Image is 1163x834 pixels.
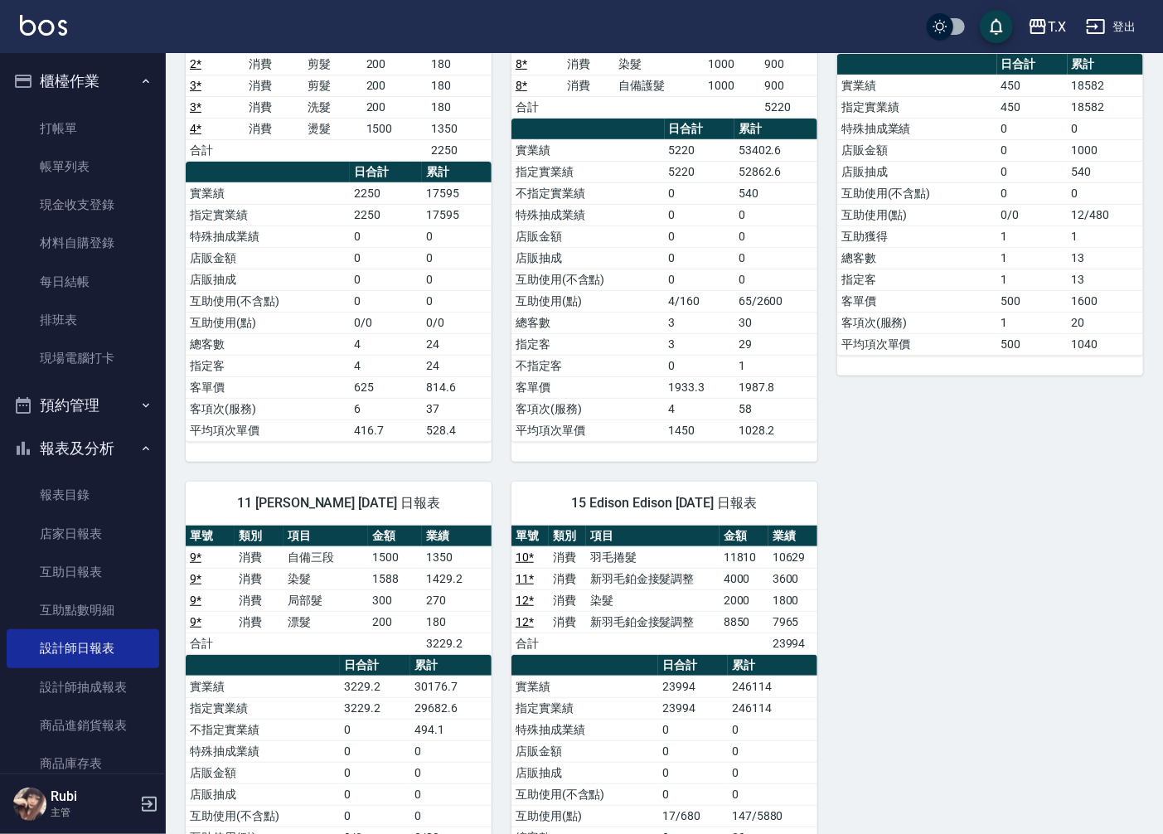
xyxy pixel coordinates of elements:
[837,269,997,290] td: 指定客
[186,269,350,290] td: 店販抽成
[665,139,734,161] td: 5220
[511,719,658,740] td: 特殊抽成業績
[511,376,665,398] td: 客單價
[734,225,817,247] td: 0
[186,805,340,827] td: 互助使用(不含點)
[728,719,817,740] td: 0
[1021,10,1073,44] button: T.X
[7,591,159,629] a: 互助點數明細
[350,376,422,398] td: 625
[186,783,340,805] td: 店販抽成
[734,355,817,376] td: 1
[186,376,350,398] td: 客單價
[13,788,46,821] img: Person
[549,546,586,568] td: 消費
[245,75,303,96] td: 消費
[186,676,340,697] td: 實業績
[997,269,1068,290] td: 1
[340,719,410,740] td: 0
[350,204,422,225] td: 2250
[245,118,303,139] td: 消費
[704,75,760,96] td: 1000
[422,162,492,183] th: 累計
[760,96,817,118] td: 5220
[186,419,350,441] td: 平均項次單價
[410,762,492,783] td: 0
[422,568,492,589] td: 1429.2
[658,805,728,827] td: 17/680
[728,805,817,827] td: 147/5880
[7,339,159,377] a: 現場電腦打卡
[186,633,235,654] td: 合計
[410,719,492,740] td: 494.1
[665,247,734,269] td: 0
[350,419,422,441] td: 416.7
[422,589,492,611] td: 270
[760,75,817,96] td: 900
[186,526,492,655] table: a dense table
[768,546,817,568] td: 10629
[658,719,728,740] td: 0
[422,633,492,654] td: 3229.2
[427,75,492,96] td: 180
[997,54,1068,75] th: 日合計
[665,312,734,333] td: 3
[768,633,817,654] td: 23994
[1068,161,1143,182] td: 540
[7,553,159,591] a: 互助日報表
[1068,75,1143,96] td: 18582
[720,611,768,633] td: 8850
[734,269,817,290] td: 0
[7,109,159,148] a: 打帳單
[350,269,422,290] td: 0
[235,568,283,589] td: 消費
[340,655,410,676] th: 日合計
[368,589,422,611] td: 300
[511,762,658,783] td: 店販抽成
[7,148,159,186] a: 帳單列表
[665,333,734,355] td: 3
[186,740,340,762] td: 特殊抽成業績
[614,75,704,96] td: 自備護髮
[511,526,549,547] th: 單號
[511,355,665,376] td: 不指定客
[410,676,492,697] td: 30176.7
[734,419,817,441] td: 1028.2
[511,783,658,805] td: 互助使用(不含點)
[997,161,1068,182] td: 0
[186,398,350,419] td: 客項次(服務)
[720,546,768,568] td: 11810
[186,182,350,204] td: 實業績
[422,269,492,290] td: 0
[734,398,817,419] td: 58
[362,75,427,96] td: 200
[980,10,1013,43] button: save
[665,161,734,182] td: 5220
[837,139,997,161] td: 店販金額
[614,53,704,75] td: 染髮
[837,75,997,96] td: 實業績
[186,162,492,442] table: a dense table
[7,427,159,470] button: 報表及分析
[427,96,492,118] td: 180
[728,740,817,762] td: 0
[422,247,492,269] td: 0
[362,53,427,75] td: 200
[410,697,492,719] td: 29682.6
[186,225,350,247] td: 特殊抽成業績
[186,247,350,269] td: 店販金額
[563,75,614,96] td: 消費
[340,676,410,697] td: 3229.2
[186,333,350,355] td: 總客數
[422,376,492,398] td: 814.6
[728,783,817,805] td: 0
[410,740,492,762] td: 0
[997,182,1068,204] td: 0
[734,161,817,182] td: 52862.6
[1048,17,1066,37] div: T.X
[7,186,159,224] a: 現金收支登錄
[283,546,368,568] td: 自備三段
[7,515,159,553] a: 店家日報表
[350,247,422,269] td: 0
[734,182,817,204] td: 540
